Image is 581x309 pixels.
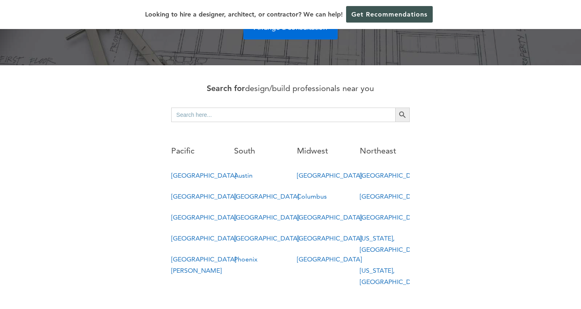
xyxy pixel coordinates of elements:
[360,234,425,253] a: [US_STATE], [GEOGRAPHIC_DATA]
[207,83,245,93] strong: Search for
[360,172,425,179] a: [GEOGRAPHIC_DATA]
[426,251,571,299] iframe: Drift Widget Chat Controller
[171,144,221,158] p: Pacific
[360,214,425,221] a: [GEOGRAPHIC_DATA]
[234,193,299,200] a: [GEOGRAPHIC_DATA]
[234,255,257,263] a: Phoenix
[297,144,347,158] p: Midwest
[360,144,410,158] p: Northeast
[171,108,396,122] input: Search here...
[171,214,236,221] a: [GEOGRAPHIC_DATA]
[297,214,362,221] a: [GEOGRAPHIC_DATA]
[171,81,410,95] p: design/build professionals near you
[234,234,299,242] a: [GEOGRAPHIC_DATA]
[297,255,362,263] a: [GEOGRAPHIC_DATA]
[297,172,362,179] a: [GEOGRAPHIC_DATA]
[398,110,407,119] svg: Search
[346,6,433,23] a: Get Recommendations
[234,172,253,179] a: Austin
[234,144,284,158] p: South
[171,234,236,242] a: [GEOGRAPHIC_DATA]
[234,214,299,221] a: [GEOGRAPHIC_DATA]
[171,172,236,179] a: [GEOGRAPHIC_DATA]
[360,193,425,200] a: [GEOGRAPHIC_DATA]
[171,193,236,200] a: [GEOGRAPHIC_DATA]
[171,255,236,274] a: [GEOGRAPHIC_DATA][PERSON_NAME]
[297,193,327,200] a: Columbus
[297,234,362,242] a: [GEOGRAPHIC_DATA]
[360,267,425,286] a: [US_STATE], [GEOGRAPHIC_DATA]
